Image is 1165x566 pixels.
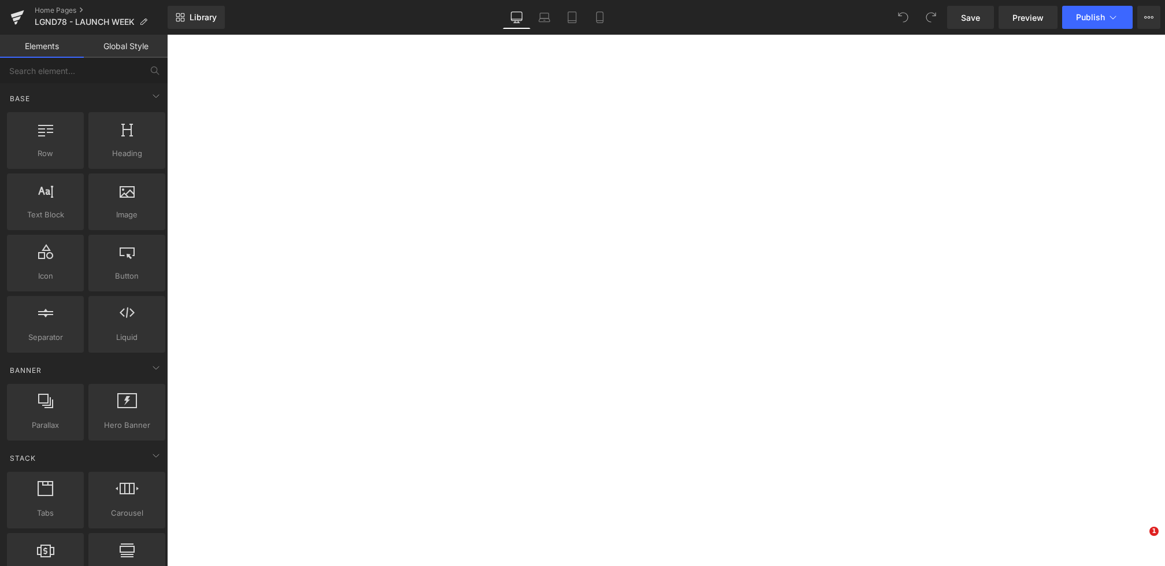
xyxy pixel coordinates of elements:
a: Laptop [530,6,558,29]
span: Banner [9,365,43,376]
a: Tablet [558,6,586,29]
span: 1 [1149,527,1159,536]
a: Mobile [586,6,614,29]
span: Publish [1076,13,1105,22]
span: Liquid [92,331,162,343]
a: Desktop [503,6,530,29]
span: Carousel [92,507,162,519]
span: Text Block [10,209,80,221]
span: Icon [10,270,80,282]
a: Global Style [84,35,168,58]
span: Tabs [10,507,80,519]
span: Image [92,209,162,221]
span: Save [961,12,980,24]
span: Heading [92,147,162,160]
button: More [1137,6,1160,29]
span: Preview [1012,12,1044,24]
button: Redo [919,6,943,29]
a: Preview [999,6,1058,29]
iframe: Intercom live chat [1126,527,1153,554]
span: Separator [10,331,80,343]
span: Library [190,12,217,23]
span: Button [92,270,162,282]
a: Home Pages [35,6,168,15]
span: Base [9,93,31,104]
span: Hero Banner [92,419,162,431]
button: Undo [892,6,915,29]
a: New Library [168,6,225,29]
span: Row [10,147,80,160]
button: Publish [1062,6,1133,29]
span: Stack [9,453,37,464]
span: LGND78 - LAUNCH WEEK [35,17,135,27]
span: Parallax [10,419,80,431]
